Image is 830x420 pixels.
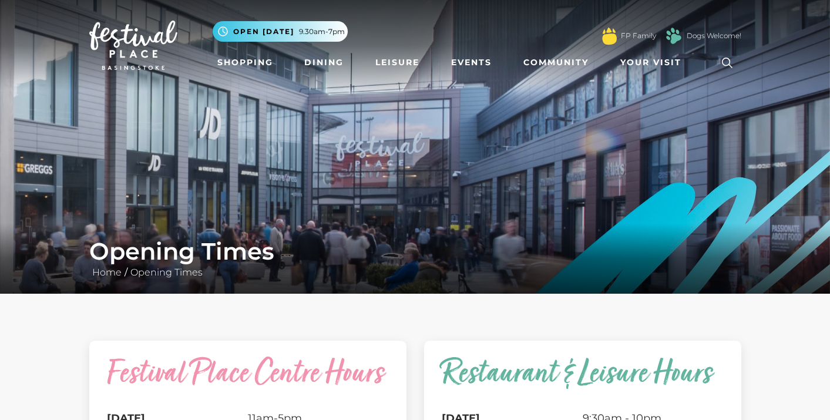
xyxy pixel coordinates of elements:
a: Opening Times [127,267,206,278]
a: Leisure [371,52,424,73]
a: Your Visit [616,52,692,73]
button: Open [DATE] 9.30am-7pm [213,21,348,42]
a: Home [89,267,125,278]
a: Community [519,52,593,73]
a: FP Family [621,31,656,41]
a: Events [446,52,496,73]
img: Festival Place Logo [89,21,177,70]
span: Your Visit [620,56,681,69]
caption: Restaurant & Leisure Hours [442,358,724,410]
h1: Opening Times [89,237,741,266]
span: 9.30am-7pm [299,26,345,37]
caption: Festival Place Centre Hours [107,358,389,410]
span: Open [DATE] [233,26,294,37]
a: Dogs Welcome! [687,31,741,41]
a: Shopping [213,52,278,73]
a: Dining [300,52,348,73]
div: / [80,237,750,280]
